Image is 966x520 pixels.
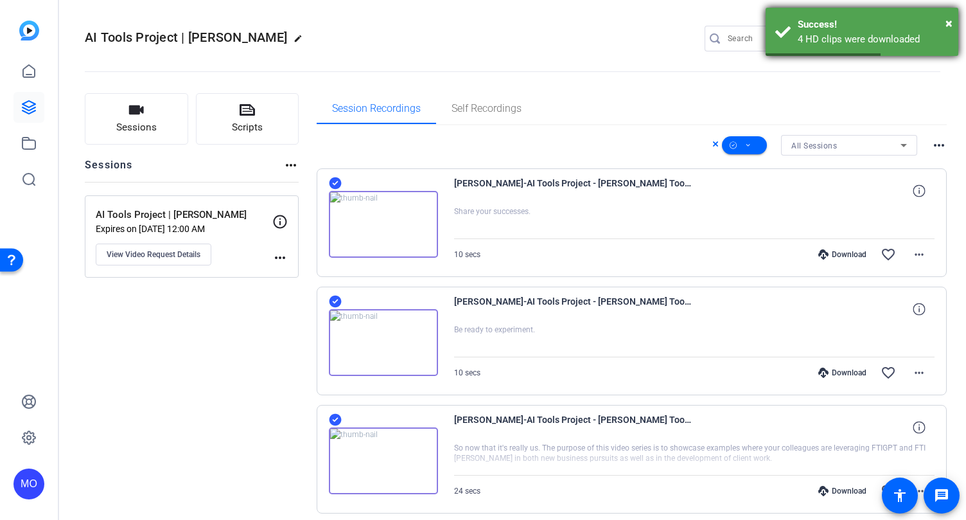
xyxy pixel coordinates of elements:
[96,224,272,234] p: Expires on [DATE] 12:00 AM
[881,483,896,499] mat-icon: favorite_border
[85,93,188,145] button: Sessions
[911,365,927,381] mat-icon: more_horiz
[85,30,287,45] span: AI Tools Project | [PERSON_NAME]
[911,483,927,499] mat-icon: more_horiz
[116,120,157,135] span: Sessions
[329,309,438,376] img: thumb-nail
[728,31,843,46] input: Search
[798,32,949,47] div: 4 HD clips were downloaded
[945,15,953,31] span: ×
[791,141,837,150] span: All Sessions
[329,427,438,494] img: thumb-nail
[96,208,272,222] p: AI Tools Project | [PERSON_NAME]
[931,138,947,153] mat-icon: more_horiz
[283,157,299,173] mat-icon: more_horiz
[454,487,480,496] span: 24 secs
[454,412,692,443] span: [PERSON_NAME]-AI Tools Project - [PERSON_NAME] Tools Project - [PERSON_NAME]-1756235624251-webcam
[945,13,953,33] button: Close
[812,486,873,496] div: Download
[812,249,873,260] div: Download
[19,21,39,40] img: blue-gradient.svg
[232,120,263,135] span: Scripts
[454,175,692,206] span: [PERSON_NAME]-AI Tools Project - [PERSON_NAME] Tools Project - [PERSON_NAME]-1756235766309-webcam
[272,250,288,265] mat-icon: more_horiz
[332,103,421,114] span: Session Recordings
[881,247,896,262] mat-icon: favorite_border
[911,247,927,262] mat-icon: more_horiz
[294,34,309,49] mat-icon: edit
[329,191,438,258] img: thumb-nail
[881,365,896,381] mat-icon: favorite_border
[96,244,211,265] button: View Video Request Details
[454,368,480,377] span: 10 secs
[454,250,480,259] span: 10 secs
[85,157,133,182] h2: Sessions
[798,17,949,32] div: Success!
[934,488,949,503] mat-icon: message
[196,93,299,145] button: Scripts
[812,368,873,378] div: Download
[892,488,908,503] mat-icon: accessibility
[13,469,44,499] div: MO
[454,294,692,325] span: [PERSON_NAME]-AI Tools Project - [PERSON_NAME] Tools Project - [PERSON_NAME]-1756235691430-webcam
[452,103,522,114] span: Self Recordings
[107,249,200,260] span: View Video Request Details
